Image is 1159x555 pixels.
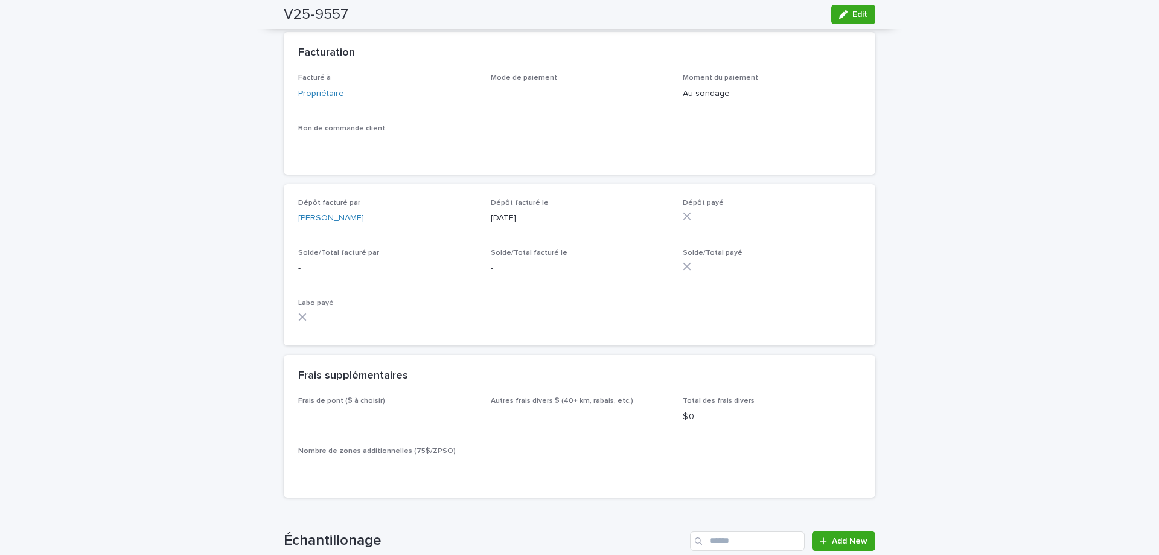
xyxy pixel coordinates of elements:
span: Total des frais divers [683,397,755,405]
span: Add New [832,537,867,545]
p: $ 0 [683,411,861,423]
span: Bon de commande client [298,125,385,132]
span: Solde/Total payé [683,249,742,257]
span: Frais de pont ($ à choisir) [298,397,385,405]
span: Nombre de zones additionnelles (75$/ZPSO) [298,448,456,455]
a: Propriétaire [298,88,344,100]
h2: V25-9557 [284,6,348,24]
span: Solde/Total facturé le [491,249,567,257]
span: Facturé à [298,74,331,82]
p: - [491,262,669,275]
h1: Échantillonage [284,532,685,550]
button: Edit [831,5,875,24]
p: - [298,411,476,423]
span: Labo payé [298,300,334,307]
p: - [491,411,669,423]
h2: Facturation [298,47,355,60]
span: Solde/Total facturé par [298,249,379,257]
p: - [298,461,476,473]
span: Dépôt payé [683,199,724,207]
span: Autres frais divers $ (40+ km, rabais, etc.) [491,397,633,405]
p: Au sondage [683,88,861,100]
a: [PERSON_NAME] [298,212,364,225]
h2: Frais supplémentaires [298,370,408,383]
span: Mode de paiement [491,74,557,82]
span: Dépôt facturé par [298,199,360,207]
p: - [298,262,476,275]
span: Moment du paiement [683,74,758,82]
p: - [298,138,476,150]
span: Dépôt facturé le [491,199,549,207]
input: Search [690,531,805,551]
span: Edit [852,10,867,19]
a: Add New [812,531,875,551]
p: [DATE] [491,212,669,225]
p: - [491,88,669,100]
